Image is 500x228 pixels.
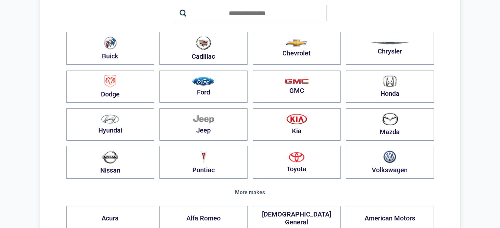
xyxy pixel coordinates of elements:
[66,32,155,65] button: Buick
[346,108,434,141] button: Mazda
[159,71,248,103] button: Ford
[159,146,248,179] button: Pontiac
[253,32,341,65] button: Chevrolet
[66,190,434,196] div: More makes
[159,32,248,65] button: Cadillac
[346,71,434,103] button: Honda
[253,146,341,179] button: Toyota
[66,71,155,103] button: Dodge
[66,146,155,179] button: Nissan
[66,108,155,141] button: Hyundai
[346,146,434,179] button: Volkswagen
[253,71,341,103] button: GMC
[346,32,434,65] button: Chrysler
[159,108,248,141] button: Jeep
[253,108,341,141] button: Kia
